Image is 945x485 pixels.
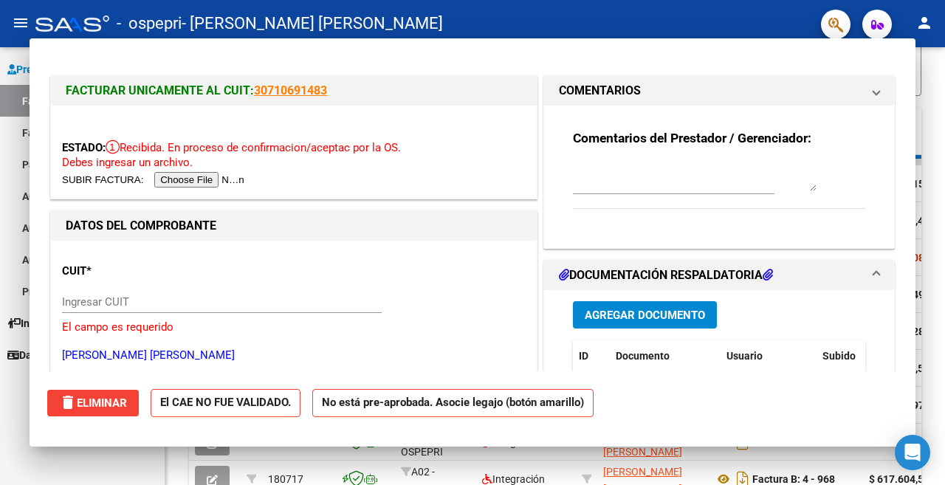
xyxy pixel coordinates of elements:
p: [PERSON_NAME] [PERSON_NAME] [62,347,526,364]
strong: Comentarios del Prestador / Gerenciador: [573,131,811,145]
span: Instructivos [7,315,76,331]
span: Usuario [726,350,763,362]
h1: DOCUMENTACIÓN RESPALDATORIA [559,266,773,284]
a: 30710691483 [254,83,327,97]
strong: Factura B: 4 - 968 [752,473,835,485]
span: ESTADO: [62,141,106,154]
strong: DATOS DEL COMPROBANTE [66,219,216,233]
mat-expansion-panel-header: DOCUMENTACIÓN RESPALDATORIA [544,261,894,290]
h1: COMENTARIOS [559,82,641,100]
datatable-header-cell: Usuario [721,340,817,372]
span: Eliminar [59,396,127,410]
span: Documento [616,350,670,362]
mat-icon: person [915,14,933,32]
p: CUIT [62,263,201,280]
datatable-header-cell: Documento [610,340,721,372]
div: COMENTARIOS [544,106,894,248]
mat-icon: delete [59,393,77,411]
span: - ospepri [117,7,182,40]
span: Recibida. En proceso de confirmacion/aceptac por la OS. [106,141,401,154]
button: Eliminar [47,390,139,416]
strong: El CAE NO FUE VALIDADO. [151,389,300,418]
p: Debes ingresar un archivo. [62,154,526,171]
p: El campo es requerido [62,319,526,336]
span: Prestadores / Proveedores [7,61,142,78]
strong: Factura B: 4 - 986 [752,436,835,448]
mat-expansion-panel-header: COMENTARIOS [544,76,894,106]
span: ID [579,350,588,362]
span: 180717 [268,473,303,485]
span: FACTURAR UNICAMENTE AL CUIT: [66,83,254,97]
span: Integración [482,473,545,485]
datatable-header-cell: Subido [817,340,890,372]
strong: No está pre-aprobada. Asocie legajo (botón amarillo) [312,389,594,418]
div: Open Intercom Messenger [895,435,930,470]
button: Agregar Documento [573,301,717,329]
span: Subido [822,350,856,362]
datatable-header-cell: ID [573,340,610,372]
mat-icon: menu [12,14,30,32]
span: Datos de contacto [7,347,104,363]
strong: $ 617.604,50 [869,473,929,485]
span: Agregar Documento [585,309,705,322]
span: - [PERSON_NAME] [PERSON_NAME] [182,7,443,40]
